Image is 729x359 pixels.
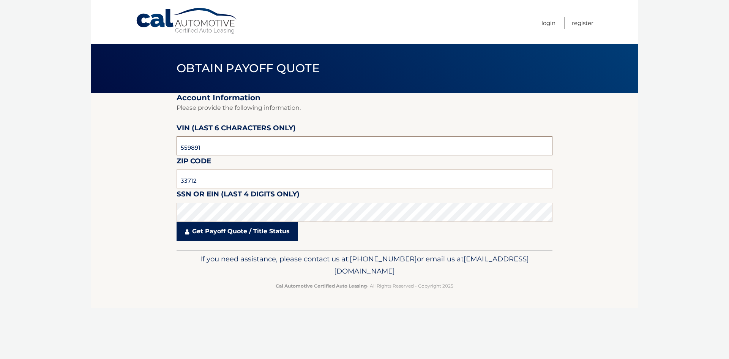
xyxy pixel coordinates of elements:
p: Please provide the following information. [177,103,552,113]
h2: Account Information [177,93,552,103]
p: If you need assistance, please contact us at: or email us at [181,253,548,277]
span: Obtain Payoff Quote [177,61,320,75]
label: VIN (last 6 characters only) [177,122,296,136]
span: [PHONE_NUMBER] [350,255,417,263]
a: Register [572,17,593,29]
label: SSN or EIN (last 4 digits only) [177,188,300,202]
a: Get Payoff Quote / Title Status [177,222,298,241]
label: Zip Code [177,155,211,169]
a: Cal Automotive [136,8,238,35]
strong: Cal Automotive Certified Auto Leasing [276,283,367,289]
a: Login [541,17,555,29]
p: - All Rights Reserved - Copyright 2025 [181,282,548,290]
